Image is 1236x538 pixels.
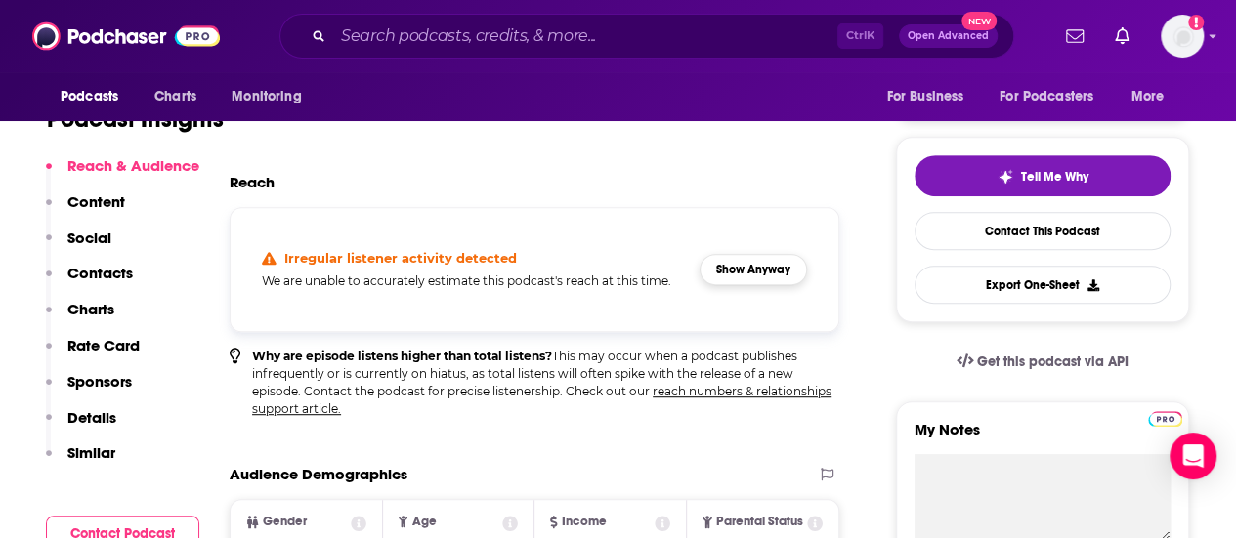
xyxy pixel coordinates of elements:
button: open menu [47,78,144,115]
label: My Notes [915,420,1171,454]
span: For Business [886,83,963,110]
span: Get this podcast via API [977,353,1129,370]
a: Show notifications dropdown [1107,20,1137,53]
button: Details [46,408,116,444]
span: Ctrl K [837,23,883,49]
span: New [961,12,997,30]
img: tell me why sparkle [998,169,1013,185]
button: open menu [987,78,1122,115]
h4: Irregular listener activity detected [284,250,517,266]
button: Show profile menu [1161,15,1204,58]
p: Charts [67,300,114,318]
button: Open AdvancedNew [899,24,998,48]
img: User Profile [1161,15,1204,58]
button: tell me why sparkleTell Me Why [915,155,1171,196]
span: Charts [154,83,196,110]
span: Gender [263,516,307,528]
input: Search podcasts, credits, & more... [333,21,837,52]
span: Tell Me Why [1021,169,1088,185]
h2: Audience Demographics [230,465,407,483]
span: Income [562,516,607,528]
button: Reach & Audience [46,156,199,192]
b: Why are episode listens higher than total listens? [252,349,552,363]
button: Social [46,228,111,265]
p: This may occur when a podcast publishes infrequently or is currently on hiatus, as total listens ... [252,348,839,418]
p: Social [67,228,111,247]
span: Podcasts [61,83,118,110]
h2: Reach [230,173,275,191]
button: Charts [46,300,114,336]
button: Content [46,192,125,228]
span: Parental Status [716,516,803,528]
p: Sponsors [67,372,132,391]
button: Rate Card [46,336,140,372]
p: Reach & Audience [67,156,199,175]
p: Similar [67,443,115,462]
img: Podchaser Pro [1148,411,1182,427]
h5: We are unable to accurately estimate this podcast's reach at this time. [262,273,684,288]
div: Search podcasts, credits, & more... [279,14,1014,59]
p: Details [67,408,116,427]
span: Age [411,516,436,528]
div: Open Intercom Messenger [1170,433,1216,479]
button: Similar [46,443,115,479]
a: Show notifications dropdown [1058,20,1091,53]
button: open menu [1118,78,1189,115]
button: open menu [873,78,988,115]
a: Charts [142,78,208,115]
span: Open Advanced [908,31,989,41]
a: reach numbers & relationships support article. [252,384,831,416]
button: Show Anyway [700,254,807,285]
a: Pro website [1148,408,1182,427]
button: Contacts [46,264,133,300]
p: Contacts [67,264,133,282]
p: Rate Card [67,336,140,354]
p: Content [67,192,125,211]
button: Export One-Sheet [915,266,1171,304]
button: open menu [218,78,326,115]
svg: Add a profile image [1188,15,1204,30]
span: More [1131,83,1165,110]
a: Contact This Podcast [915,212,1171,250]
a: Get this podcast via API [941,338,1144,386]
img: Podchaser - Follow, Share and Rate Podcasts [32,18,220,55]
span: For Podcasters [1000,83,1093,110]
span: Monitoring [232,83,301,110]
button: Sponsors [46,372,132,408]
span: Logged in as ShannonHennessey [1161,15,1204,58]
